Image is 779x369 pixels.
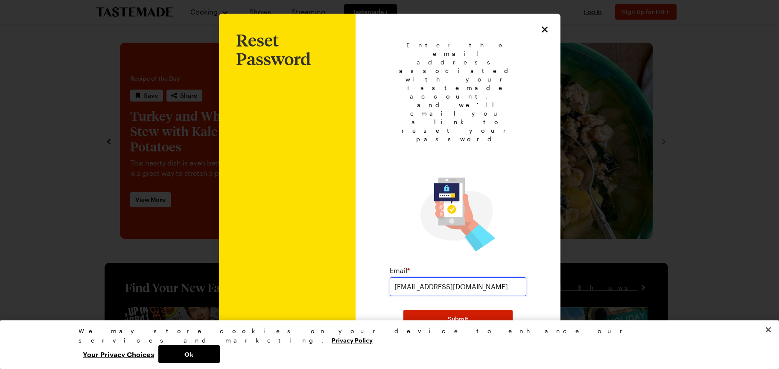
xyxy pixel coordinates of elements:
[539,24,550,35] button: Close
[403,310,513,328] button: Submit
[79,345,158,363] button: Your Privacy Choices
[389,41,527,143] span: Enter the email address associated with your Tastemade account, and we'll email you a link to res...
[759,320,778,339] button: Close
[420,177,496,252] img: Reset Password
[332,336,373,344] a: More information about your privacy, opens in a new tab
[79,326,693,345] div: We may store cookies on your device to enhance our services and marketing.
[448,315,468,323] span: Submit
[79,326,693,363] div: Privacy
[158,345,220,363] button: Ok
[390,265,410,276] label: Email
[236,31,338,68] h1: Reset Password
